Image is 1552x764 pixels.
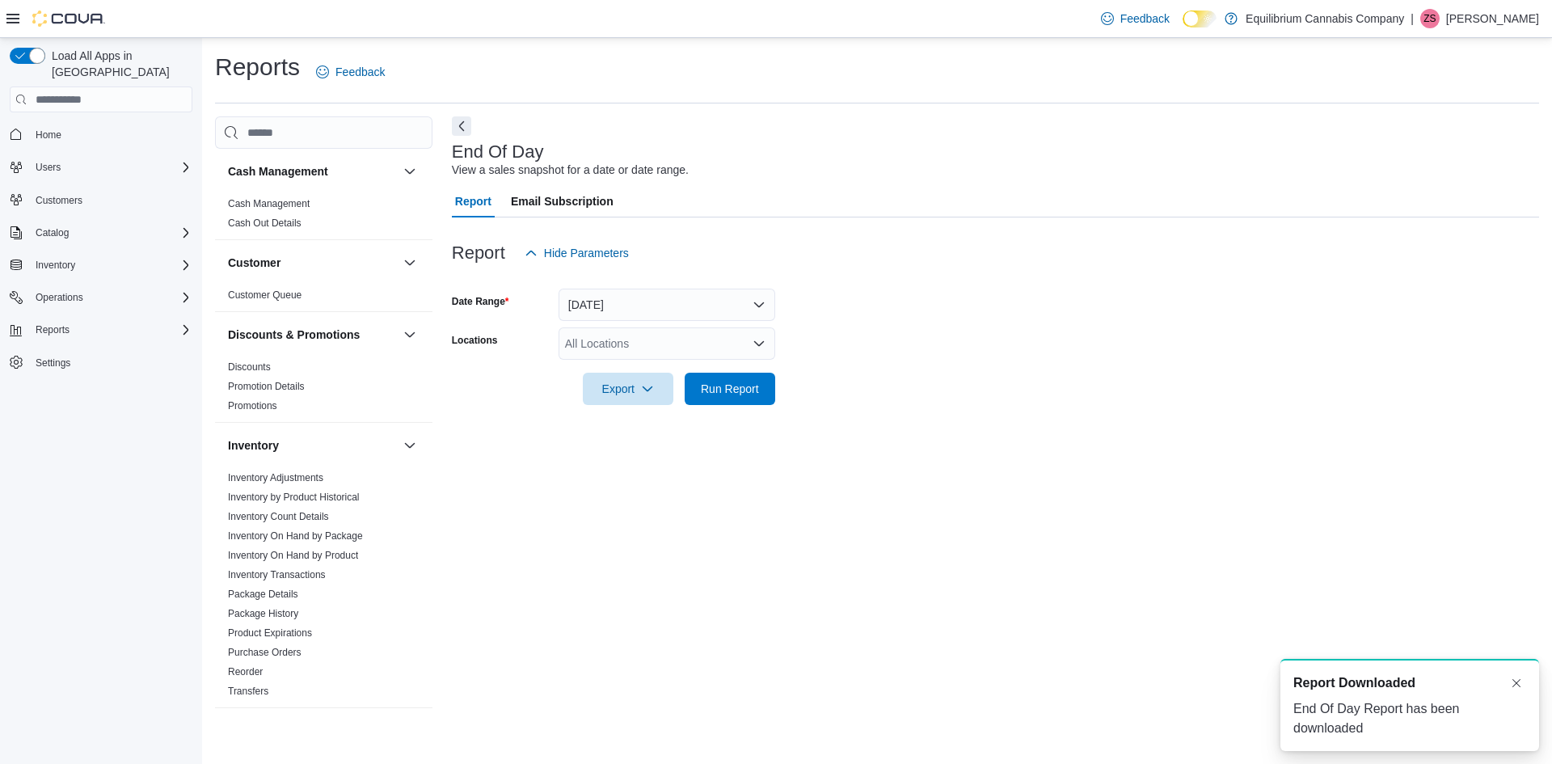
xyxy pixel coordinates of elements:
p: Equilibrium Cannabis Company [1246,9,1404,28]
a: Product Expirations [228,627,312,639]
a: Cash Management [228,198,310,209]
a: Discounts [228,361,271,373]
a: Inventory Adjustments [228,472,323,483]
a: Inventory On Hand by Package [228,530,363,542]
p: [PERSON_NAME] [1446,9,1539,28]
img: Cova [32,11,105,27]
a: Feedback [1094,2,1176,35]
a: Inventory On Hand by Product [228,550,358,561]
label: Date Range [452,295,509,308]
span: Email Subscription [511,185,614,217]
p: | [1411,9,1414,28]
span: Hide Parameters [544,245,629,261]
span: Users [36,161,61,174]
span: Dark Mode [1183,27,1183,28]
a: Inventory by Product Historical [228,492,360,503]
span: Catalog [29,223,192,243]
button: Reports [3,319,199,341]
span: Report [455,185,491,217]
a: Inventory Count Details [228,511,329,522]
button: Users [29,158,67,177]
a: Home [29,125,68,145]
button: Cash Management [400,162,420,181]
span: Package Details [228,588,298,601]
span: Operations [36,291,83,304]
span: Transfers [228,685,268,698]
button: Inventory [400,436,420,455]
span: Promotion Details [228,380,305,393]
button: Export [583,373,673,405]
button: Discounts & Promotions [400,325,420,344]
button: Customer [228,255,397,271]
button: Hide Parameters [518,237,635,269]
span: Inventory [36,259,75,272]
nav: Complex example [10,116,192,416]
label: Locations [452,334,498,347]
button: Discounts & Promotions [228,327,397,343]
h3: End Of Day [452,142,544,162]
a: Package History [228,608,298,619]
h3: Customer [228,255,280,271]
div: Customer [215,285,432,311]
span: ZS [1423,9,1436,28]
span: Feedback [1120,11,1170,27]
a: Inventory Transactions [228,569,326,580]
a: Promotion Details [228,381,305,392]
button: Customer [400,253,420,272]
span: Reorder [228,665,263,678]
span: Load All Apps in [GEOGRAPHIC_DATA] [45,48,192,80]
span: Home [36,129,61,141]
input: Dark Mode [1183,11,1217,27]
span: Inventory On Hand by Product [228,549,358,562]
a: Feedback [310,56,391,88]
div: View a sales snapshot for a date or date range. [452,162,689,179]
span: Settings [29,352,192,373]
button: Inventory [3,254,199,276]
button: [DATE] [559,289,775,321]
div: End Of Day Report has been downloaded [1293,699,1526,738]
span: Inventory Transactions [228,568,326,581]
button: Settings [3,351,199,374]
h3: Discounts & Promotions [228,327,360,343]
button: Open list of options [753,337,765,350]
span: Inventory Count Details [228,510,329,523]
h3: Cash Management [228,163,328,179]
span: Operations [29,288,192,307]
span: Customer Queue [228,289,302,302]
span: Reports [36,323,70,336]
button: Reports [29,320,76,340]
span: Cash Management [228,197,310,210]
button: Inventory [228,437,397,454]
span: Customers [36,194,82,207]
button: Next [452,116,471,136]
button: Catalog [29,223,75,243]
h3: Inventory [228,437,279,454]
button: Run Report [685,373,775,405]
span: Package History [228,607,298,620]
div: Notification [1293,673,1526,693]
span: Settings [36,357,70,369]
span: Promotions [228,399,277,412]
div: Zack Sanchez [1420,9,1440,28]
span: Report Downloaded [1293,673,1415,693]
span: Cash Out Details [228,217,302,230]
button: Operations [29,288,90,307]
button: Operations [3,286,199,309]
a: Customer Queue [228,289,302,301]
a: Reorder [228,666,263,677]
a: Transfers [228,686,268,697]
button: Loyalty [400,721,420,741]
h1: Reports [215,51,300,83]
button: Cash Management [228,163,397,179]
span: Inventory by Product Historical [228,491,360,504]
a: Package Details [228,589,298,600]
div: Cash Management [215,194,432,239]
span: Home [29,124,192,144]
button: Customers [3,188,199,212]
span: Catalog [36,226,69,239]
button: Dismiss toast [1507,673,1526,693]
button: Home [3,122,199,146]
span: Inventory [29,255,192,275]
